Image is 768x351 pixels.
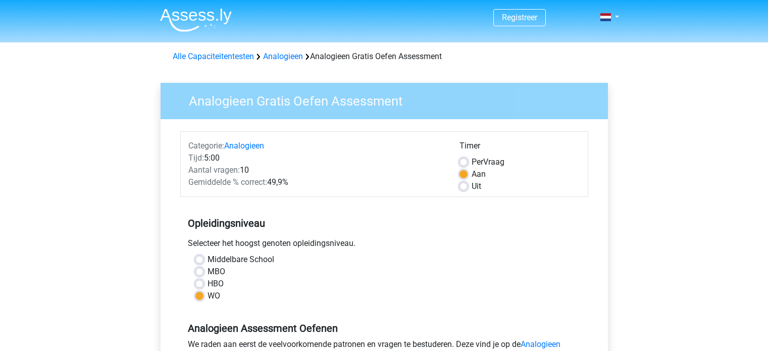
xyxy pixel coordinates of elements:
[472,157,483,167] span: Per
[188,165,240,175] span: Aantal vragen:
[188,153,204,163] span: Tijd:
[181,164,452,176] div: 10
[181,152,452,164] div: 5:00
[177,89,600,109] h3: Analogieen Gratis Oefen Assessment
[263,52,303,61] a: Analogieen
[188,141,224,151] span: Categorie:
[173,52,254,61] a: Alle Capaciteitentesten
[160,8,232,32] img: Assessly
[169,51,600,63] div: Analogieen Gratis Oefen Assessment
[180,237,588,254] div: Selecteer het hoogst genoten opleidingsniveau.
[188,177,267,187] span: Gemiddelde % correct:
[208,266,225,278] label: MBO
[472,156,504,168] label: Vraag
[188,322,581,334] h5: Analogieen Assessment Oefenen
[208,278,224,290] label: HBO
[472,168,486,180] label: Aan
[459,140,580,156] div: Timer
[181,176,452,188] div: 49,9%
[208,254,274,266] label: Middelbare School
[472,180,481,192] label: Uit
[208,290,220,302] label: WO
[224,141,264,151] a: Analogieen
[188,213,581,233] h5: Opleidingsniveau
[502,13,537,22] a: Registreer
